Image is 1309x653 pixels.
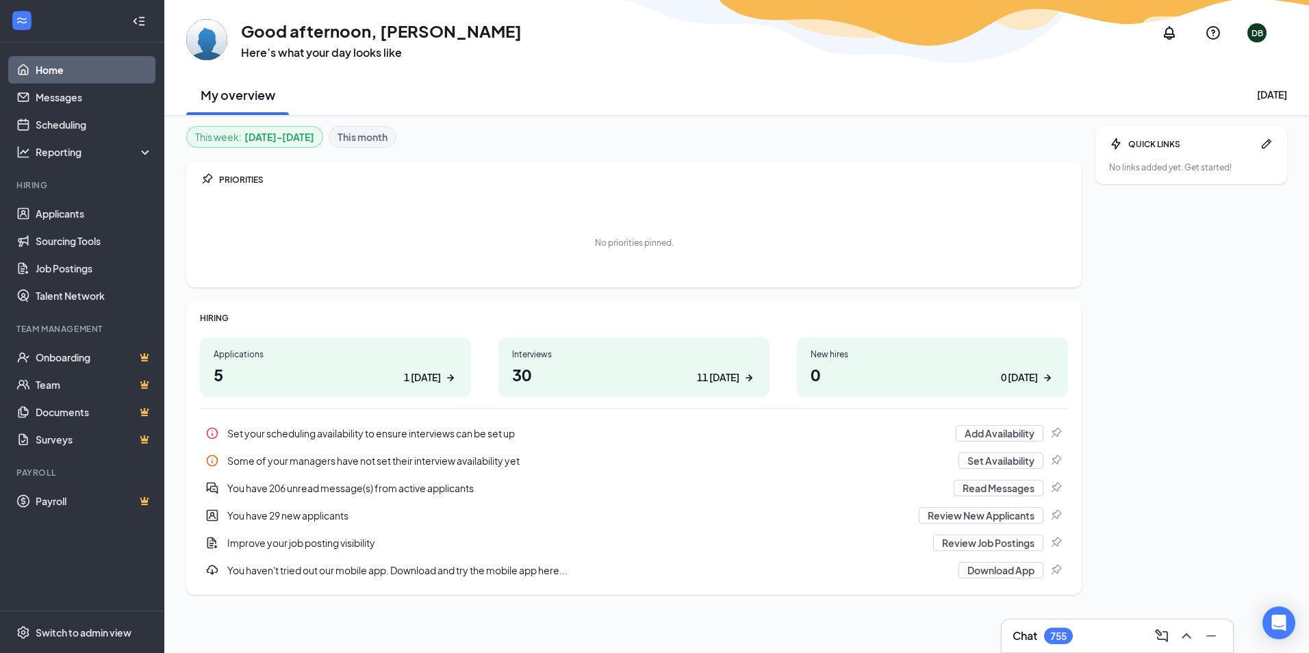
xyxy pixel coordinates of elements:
[36,426,153,453] a: SurveysCrown
[200,420,1068,447] a: InfoSet your scheduling availability to ensure interviews can be set upAdd AvailabilityPin
[1154,628,1170,644] svg: ComposeMessage
[200,474,1068,502] a: DoubleChatActiveYou have 206 unread message(s) from active applicantsRead MessagesPin
[214,363,457,386] h1: 5
[200,502,1068,529] a: UserEntityYou have 29 new applicantsReview New ApplicantsPin
[227,481,945,495] div: You have 206 unread message(s) from active applicants
[16,179,150,191] div: Hiring
[219,174,1068,185] div: PRIORITIES
[205,426,219,440] svg: Info
[36,255,153,282] a: Job Postings
[1049,481,1063,495] svg: Pin
[1175,625,1197,647] button: ChevronUp
[201,86,275,103] h2: My overview
[16,323,150,335] div: Team Management
[1109,162,1273,173] div: No links added yet. Get started!
[1109,137,1123,151] svg: Bolt
[200,502,1068,529] div: You have 29 new applicants
[244,129,314,144] b: [DATE] - [DATE]
[1178,628,1195,644] svg: ChevronUp
[36,282,153,309] a: Talent Network
[16,145,30,159] svg: Analysis
[200,447,1068,474] a: InfoSome of your managers have not set their interview availability yetSet AvailabilityPin
[595,237,674,248] div: No priorities pinned.
[1049,426,1063,440] svg: Pin
[512,363,756,386] h1: 30
[1200,625,1222,647] button: Minimize
[1151,625,1173,647] button: ComposeMessage
[933,535,1043,551] button: Review Job Postings
[227,563,950,577] div: You haven't tried out our mobile app. Download and try the mobile app here...
[214,348,457,360] div: Applications
[1041,371,1054,385] svg: ArrowRight
[1013,628,1037,643] h3: Chat
[200,447,1068,474] div: Some of your managers have not set their interview availability yet
[205,536,219,550] svg: DocumentAdd
[1257,88,1287,101] div: [DATE]
[36,145,153,159] div: Reporting
[444,371,457,385] svg: ArrowRight
[200,337,471,397] a: Applications51 [DATE]ArrowRight
[205,509,219,522] svg: UserEntity
[1001,370,1038,385] div: 0 [DATE]
[1260,137,1273,151] svg: Pen
[227,426,948,440] div: Set your scheduling availability to ensure interviews can be set up
[200,529,1068,556] a: DocumentAddImprove your job posting visibilityReview Job PostingsPin
[36,371,153,398] a: TeamCrown
[919,507,1043,524] button: Review New Applicants
[36,398,153,426] a: DocumentsCrown
[1128,138,1254,150] div: QUICK LINKS
[1049,509,1063,522] svg: Pin
[958,452,1043,469] button: Set Availability
[16,467,150,478] div: Payroll
[200,420,1068,447] div: Set your scheduling availability to ensure interviews can be set up
[241,45,522,60] h3: Here’s what your day looks like
[205,563,219,577] svg: Download
[36,84,153,111] a: Messages
[36,626,131,639] div: Switch to admin view
[1205,25,1221,41] svg: QuestionInfo
[200,312,1068,324] div: HIRING
[16,626,30,639] svg: Settings
[241,19,522,42] h1: Good afternoon, [PERSON_NAME]
[205,481,219,495] svg: DoubleChatActive
[15,14,29,27] svg: WorkstreamLogo
[1251,27,1263,39] div: DB
[512,348,756,360] div: Interviews
[1049,536,1063,550] svg: Pin
[954,480,1043,496] button: Read Messages
[958,562,1043,578] button: Download App
[1262,606,1295,639] div: Open Intercom Messenger
[227,509,911,522] div: You have 29 new applicants
[132,14,146,28] svg: Collapse
[498,337,770,397] a: Interviews3011 [DATE]ArrowRight
[1049,563,1063,577] svg: Pin
[195,129,314,144] div: This week :
[200,556,1068,584] a: DownloadYou haven't tried out our mobile app. Download and try the mobile app here...Download AppPin
[797,337,1068,397] a: New hires00 [DATE]ArrowRight
[36,344,153,371] a: OnboardingCrown
[1161,25,1178,41] svg: Notifications
[811,348,1054,360] div: New hires
[956,425,1043,441] button: Add Availability
[205,454,219,468] svg: Info
[742,371,756,385] svg: ArrowRight
[36,56,153,84] a: Home
[36,227,153,255] a: Sourcing Tools
[811,363,1054,386] h1: 0
[200,172,214,186] svg: Pin
[227,454,950,468] div: Some of your managers have not set their interview availability yet
[697,370,739,385] div: 11 [DATE]
[36,487,153,515] a: PayrollCrown
[36,111,153,138] a: Scheduling
[36,200,153,227] a: Applicants
[1049,454,1063,468] svg: Pin
[227,536,925,550] div: Improve your job posting visibility
[1050,630,1067,642] div: 755
[200,556,1068,584] div: You haven't tried out our mobile app. Download and try the mobile app here...
[404,370,441,385] div: 1 [DATE]
[200,474,1068,502] div: You have 206 unread message(s) from active applicants
[1203,628,1219,644] svg: Minimize
[200,529,1068,556] div: Improve your job posting visibility
[186,19,227,60] img: Dominic Brown
[338,129,387,144] b: This month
